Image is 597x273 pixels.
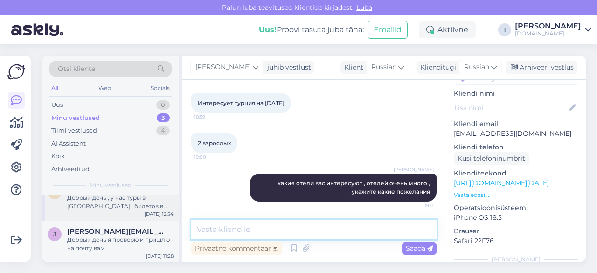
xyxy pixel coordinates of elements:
[454,129,578,139] p: [EMAIL_ADDRESS][DOMAIN_NAME]
[515,22,591,37] a: [PERSON_NAME][DOMAIN_NAME]
[49,82,60,94] div: All
[417,63,456,72] div: Klienditugi
[156,100,170,110] div: 0
[97,82,113,94] div: Web
[51,165,90,174] div: Arhiveeritud
[146,252,174,259] div: [DATE] 11:28
[58,64,95,74] span: Otsi kliente
[195,62,251,72] span: [PERSON_NAME]
[67,236,174,252] div: Добрый день я проверю и пришлю на почту вам
[454,89,578,98] p: Kliendi nimi
[156,126,170,135] div: 4
[454,152,529,165] div: Küsi telefoninumbrit
[194,154,229,161] span: 19:00
[454,236,578,246] p: Safari 22F76
[454,168,578,178] p: Klienditeekond
[264,63,311,72] div: juhib vestlust
[198,99,285,106] span: Интересует турция на [DATE]
[454,119,578,129] p: Kliendi email
[198,140,231,147] span: 2 взрослых
[259,25,277,34] b: Uus!
[51,113,100,123] div: Minu vestlused
[454,191,578,199] p: Vaata edasi ...
[51,126,97,135] div: Tiimi vestlused
[454,142,578,152] p: Kliendi telefon
[454,103,568,113] input: Lisa nimi
[7,63,25,81] img: Askly Logo
[515,30,581,37] div: [DOMAIN_NAME]
[464,62,489,72] span: Russian
[354,3,375,12] span: Luba
[454,203,578,213] p: Operatsioonisüsteem
[498,23,511,36] div: T
[406,244,433,252] span: Saada
[506,61,577,74] div: Arhiveeri vestlus
[454,213,578,223] p: iPhone OS 18.5
[394,166,434,173] span: [PERSON_NAME]
[371,62,396,72] span: Russian
[278,180,431,195] span: какие отели вас интересуют , отелей очень много , укажите какие пожелания
[454,255,578,264] div: [PERSON_NAME]
[259,24,364,35] div: Proovi tasuta juba täna:
[51,100,63,110] div: Uus
[191,242,282,255] div: Privaatne kommentaar
[419,21,476,38] div: Aktiivne
[53,231,56,238] span: j
[51,152,65,161] div: Kõik
[194,113,229,120] span: 18:59
[515,22,581,30] div: [PERSON_NAME]
[454,226,578,236] p: Brauser
[67,227,164,236] span: jelena.joekeerd@mail.ee
[51,139,86,148] div: AI Assistent
[340,63,363,72] div: Klient
[157,113,170,123] div: 3
[368,21,408,39] button: Emailid
[90,181,132,189] span: Minu vestlused
[454,179,549,187] a: [URL][DOMAIN_NAME][DATE]
[67,194,174,210] div: Добрый день , у нас туры в [GEOGRAPHIC_DATA] , билетов в [GEOGRAPHIC_DATA] у нас нет в продаже
[145,210,174,217] div: [DATE] 12:54
[149,82,172,94] div: Socials
[399,202,434,209] span: 19:11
